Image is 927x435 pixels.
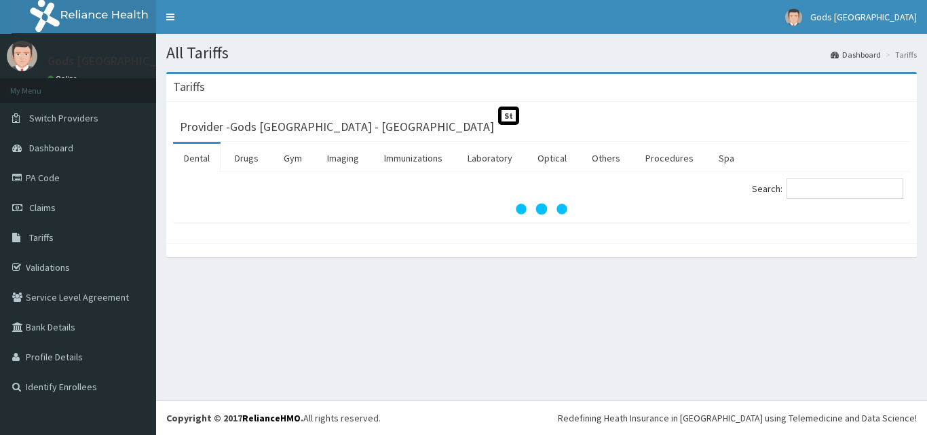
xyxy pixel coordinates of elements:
[752,178,903,199] label: Search:
[558,411,917,425] div: Redefining Heath Insurance in [GEOGRAPHIC_DATA] using Telemedicine and Data Science!
[457,144,523,172] a: Laboratory
[29,202,56,214] span: Claims
[173,81,205,93] h3: Tariffs
[7,41,37,71] img: User Image
[316,144,370,172] a: Imaging
[242,412,301,424] a: RelianceHMO
[224,144,269,172] a: Drugs
[527,144,578,172] a: Optical
[635,144,704,172] a: Procedures
[173,144,221,172] a: Dental
[166,44,917,62] h1: All Tariffs
[48,74,80,83] a: Online
[156,400,927,435] footer: All rights reserved.
[831,49,881,60] a: Dashboard
[273,144,313,172] a: Gym
[708,144,745,172] a: Spa
[882,49,917,60] li: Tariffs
[48,55,189,67] p: Gods [GEOGRAPHIC_DATA]
[498,107,519,125] span: St
[514,182,569,236] svg: audio-loading
[581,144,631,172] a: Others
[787,178,903,199] input: Search:
[810,11,917,23] span: Gods [GEOGRAPHIC_DATA]
[180,121,494,133] h3: Provider - Gods [GEOGRAPHIC_DATA] - [GEOGRAPHIC_DATA]
[166,412,303,424] strong: Copyright © 2017 .
[373,144,453,172] a: Immunizations
[29,142,73,154] span: Dashboard
[785,9,802,26] img: User Image
[29,231,54,244] span: Tariffs
[29,112,98,124] span: Switch Providers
